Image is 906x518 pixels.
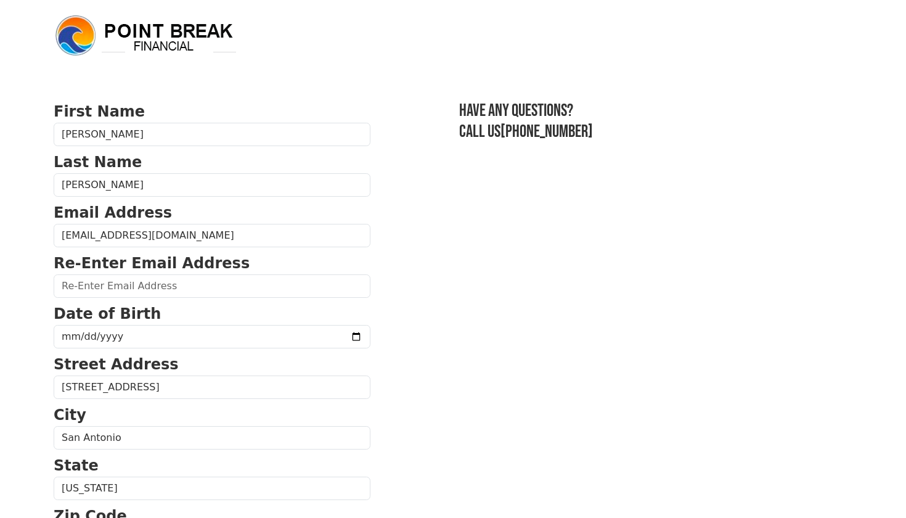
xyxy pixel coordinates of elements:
strong: Date of Birth [54,305,161,323]
input: City [54,426,370,450]
h3: Have any questions? [459,101,852,121]
input: First Name [54,123,370,146]
strong: Street Address [54,356,179,373]
h3: Call us [459,121,852,142]
input: Re-Enter Email Address [54,274,370,298]
strong: City [54,406,86,424]
strong: Re-Enter Email Address [54,255,250,272]
img: logo.png [54,14,239,58]
strong: State [54,457,99,474]
a: [PHONE_NUMBER] [500,121,593,142]
input: Street Address [54,376,370,399]
strong: Email Address [54,204,172,221]
strong: Last Name [54,154,142,171]
input: Last Name [54,173,370,197]
input: Email Address [54,224,370,247]
strong: First Name [54,103,145,120]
